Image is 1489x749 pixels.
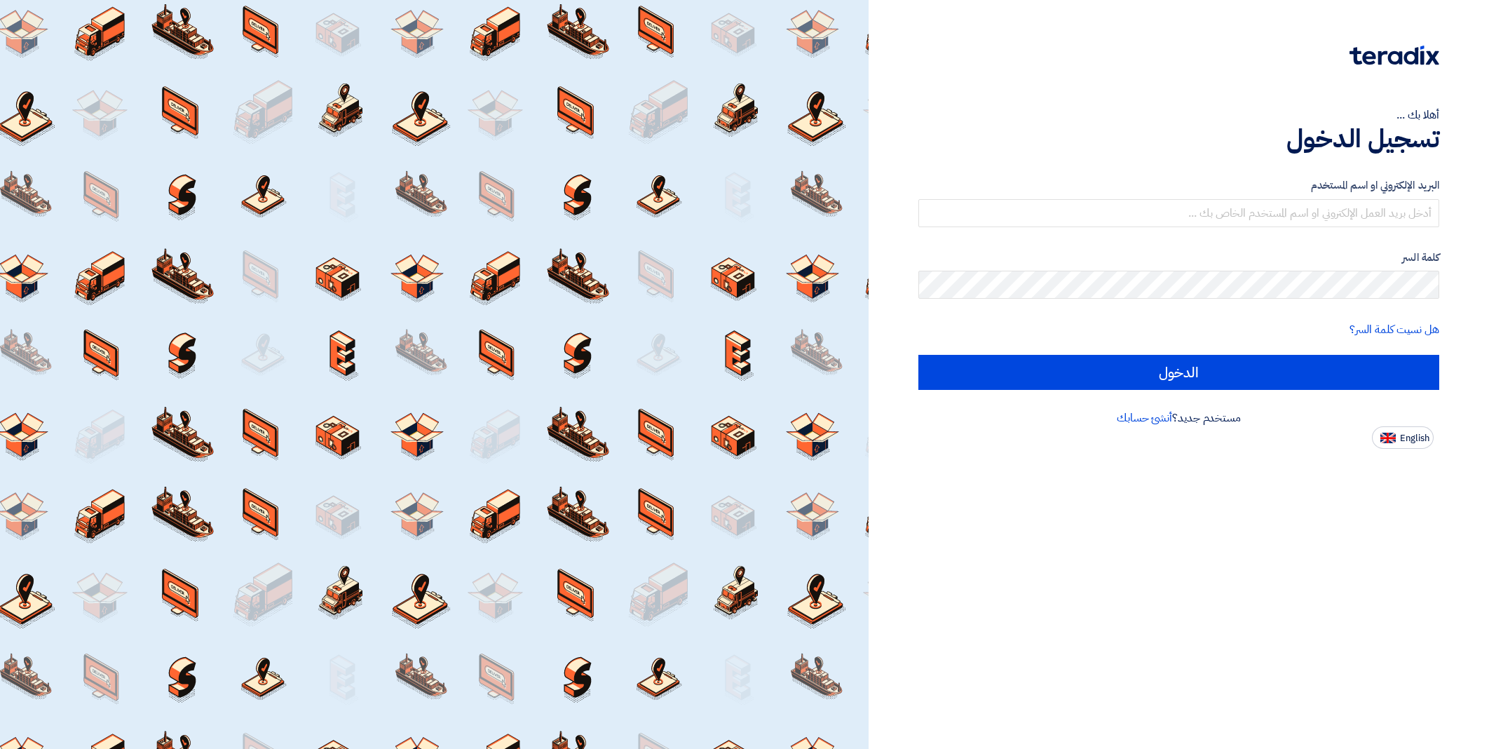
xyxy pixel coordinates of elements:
[1349,46,1439,65] img: Teradix logo
[1380,433,1396,443] img: en-US.png
[918,410,1439,426] div: مستخدم جديد؟
[1117,410,1172,426] a: أنشئ حسابك
[918,199,1439,227] input: أدخل بريد العمل الإلكتروني او اسم المستخدم الخاص بك ...
[918,355,1439,390] input: الدخول
[1372,426,1434,449] button: English
[918,123,1439,154] h1: تسجيل الدخول
[918,250,1439,266] label: كلمة السر
[1400,433,1429,443] span: English
[918,177,1439,194] label: البريد الإلكتروني او اسم المستخدم
[918,107,1439,123] div: أهلا بك ...
[1349,321,1439,338] a: هل نسيت كلمة السر؟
